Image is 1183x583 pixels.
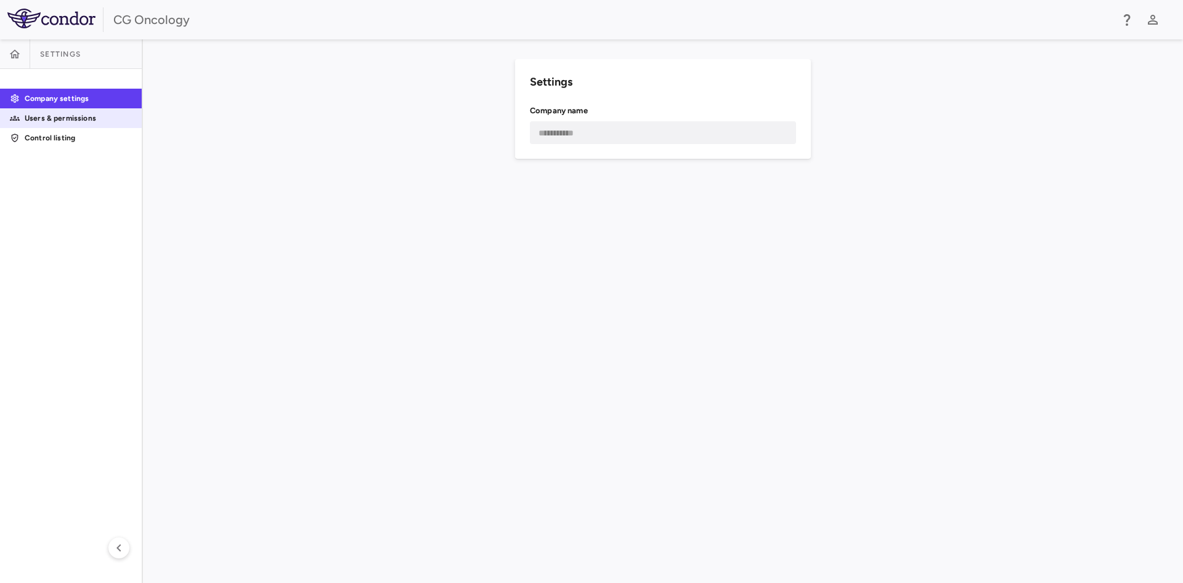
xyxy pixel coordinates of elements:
h6: Settings [530,74,796,90]
div: CG Oncology [113,10,1112,29]
span: Settings [40,49,81,59]
p: Company settings [25,93,132,104]
h6: Company name [530,105,796,116]
p: Control listing [25,132,132,143]
p: Users & permissions [25,113,132,124]
img: logo-full-BYUhSk78.svg [7,9,96,28]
